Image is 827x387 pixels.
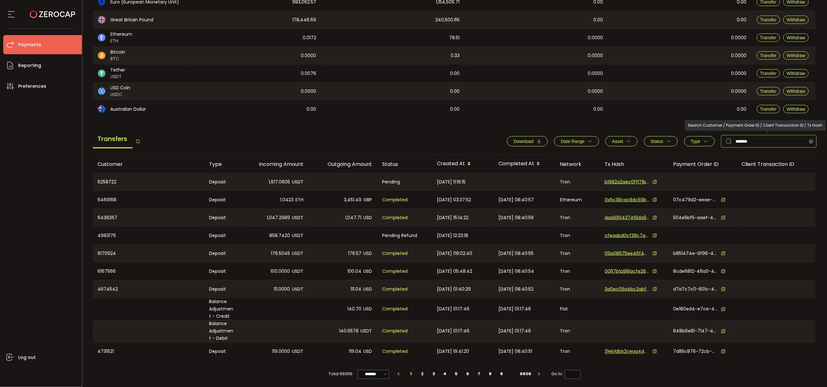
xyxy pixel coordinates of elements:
[271,268,290,275] span: 100.0000
[787,35,805,40] span: Withdraw
[93,191,204,209] div: 6469168
[795,356,827,387] iframe: Chat Widget
[757,16,780,24] button: Transfer
[783,51,809,60] button: Withdraw
[272,348,290,355] span: 119.0000
[111,67,126,73] span: Tether
[240,160,309,168] div: Incoming Amount
[204,262,240,280] div: Deposit
[555,280,600,298] div: Tron
[499,286,534,293] span: [DATE] 08:40:52
[93,343,204,361] div: 4731521
[111,38,133,44] span: ETH
[309,160,377,168] div: Outgoing Amount
[499,348,533,355] span: [DATE] 08:40:51
[364,250,372,257] span: USD
[98,105,105,113] img: aud_portfolio.svg
[555,343,600,361] div: Tron
[605,286,649,293] span: 3a0ec09a4bc2abf62a251184767ac02723a3003bb988f7e8bba443dc1b9c9692
[561,139,585,144] span: Date Range
[760,53,777,58] span: Transfer
[204,343,240,361] div: Deposit
[292,250,304,257] span: USDT
[292,232,304,239] span: USDT
[296,196,304,204] span: ETH
[111,73,126,80] span: USDT
[364,196,372,204] span: GBP
[787,89,805,94] span: Withdraw
[98,52,105,59] img: btc_portfolio.svg
[787,17,805,22] span: Withdraw
[787,107,805,112] span: Withdraw
[111,85,131,91] span: USD Coin
[499,214,534,221] span: [DATE] 08:40:56
[111,49,126,56] span: Bitcoin
[204,173,240,190] div: Deposit
[303,34,316,41] span: 0.0172
[382,196,408,204] span: Completed
[449,34,460,41] span: 78.51
[437,178,466,186] span: [DATE] 11:16:15
[605,250,649,257] span: 09a08675ee46f44802b23e0ad9d104ba7b9bac5af4fa418832ee5721c11885fb
[555,191,600,209] div: Ethereum
[731,52,747,59] span: 0.0000
[605,179,649,185] span: b1982a2aec0ff171bbb93c544860c49e2a78d550fee5b9e82e21be458617985a
[494,159,555,169] div: Completed At
[345,214,362,221] span: 1,047.71
[377,160,432,168] div: Status
[351,286,362,293] span: 111.04
[280,196,294,204] span: 1.0423
[111,91,131,98] span: USDC
[485,370,496,379] li: 8
[757,105,780,113] button: Transfer
[93,160,204,168] div: Customer
[301,70,316,77] span: 0.0076
[673,306,718,312] span: 0e180ed4-e7ce-499f-ad35-876d762740e8
[111,31,133,38] span: Ethereum
[437,232,468,239] span: [DATE] 12:23:18
[555,173,600,190] div: Tron
[382,286,408,293] span: Completed
[787,71,805,76] span: Withdraw
[757,69,780,78] button: Transfer
[594,106,603,113] span: 0.00
[588,88,603,95] span: 0.0000
[274,286,290,293] span: 111.0000
[760,89,777,94] span: Transfer
[783,87,809,95] button: Withdraw
[405,370,417,379] li: 1
[428,370,439,379] li: 3
[18,40,41,49] span: Payments
[737,160,816,168] div: Client Transaction ID
[301,52,316,59] span: 0.0000
[111,56,126,62] span: BTC
[204,298,240,320] div: Balance Adjustment - Credit
[737,106,747,113] span: 0.00
[612,139,623,144] span: Asset
[437,348,469,355] span: [DATE] 19:41:20
[605,268,649,275] span: 0067b1a981acfe268fdd9442c7d2dba15e94fcdea3c95a8d1cdf058e3ece3d6d
[651,139,664,144] span: Status
[204,209,240,226] div: Deposit
[98,87,105,95] img: usdc_portfolio.svg
[204,280,240,298] div: Deposit
[271,250,290,257] span: 176.5045
[439,370,451,379] li: 4
[98,70,105,77] img: usdt_portfolio.svg
[204,320,240,342] div: Balance Adjustment - Debit
[605,197,649,203] span: 0x6c38cac8dc59b08e9c950483df3dfbe14280f469433b48210fdc6367c33a6f13
[673,286,718,293] span: d7a7c7c0-601c-4589-b63d-88282edf3919
[437,196,471,204] span: [DATE] 03:37:52
[673,250,718,257] span: b851474e-9f96-4d1c-a540-4cc4e3d32ce4
[437,328,470,335] span: [DATE] 01:17:46
[437,286,471,293] span: [DATE] 01:40:29
[436,16,460,24] span: 240,500.65
[673,328,718,335] span: 648b6e81-7147-4f1b-bc6f-4669a4a0937a
[684,136,715,146] button: Type
[499,328,531,335] span: [DATE] 01:17:46
[348,250,362,257] span: 176.57
[267,214,290,221] span: 1,047.2989
[588,70,603,77] span: 0.0000
[757,87,780,95] button: Transfer
[93,245,204,262] div: 6170924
